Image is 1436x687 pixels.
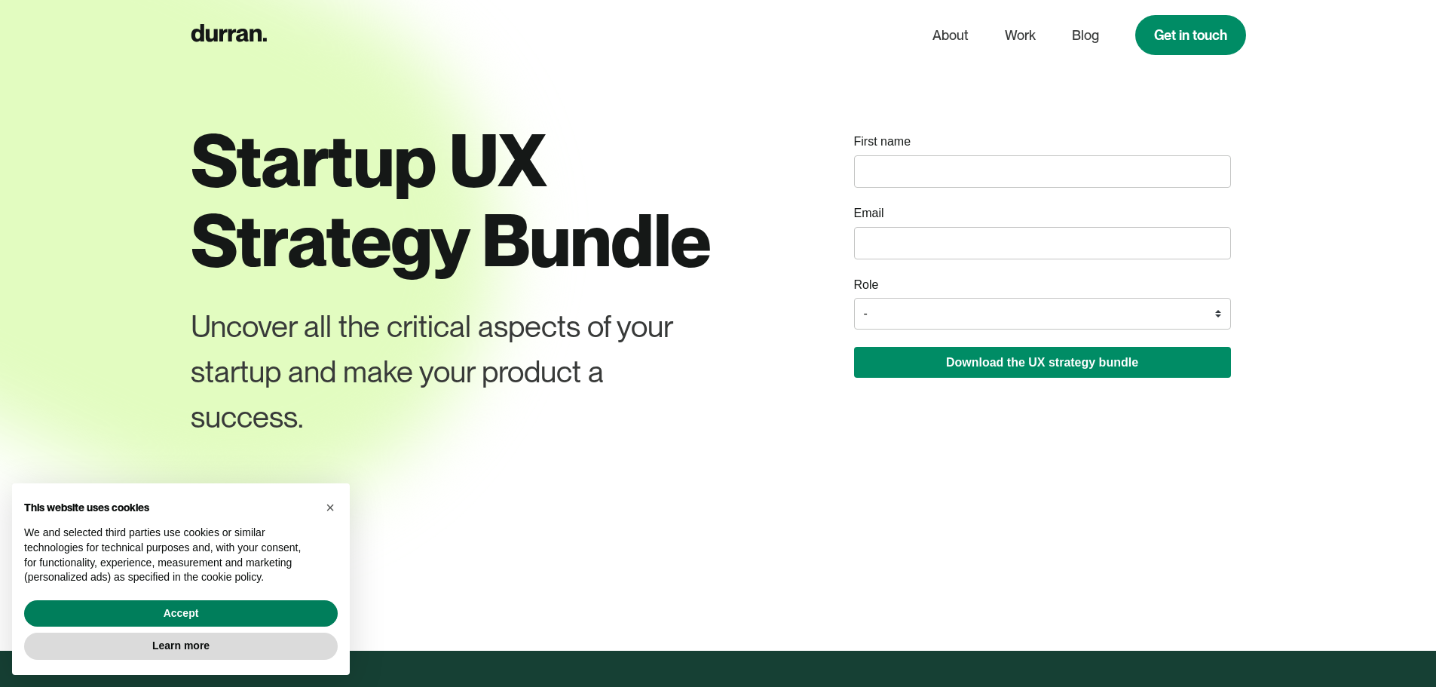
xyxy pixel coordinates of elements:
label: First name [854,133,911,150]
button: Close this notice [318,495,342,520]
p: We and selected third parties use cookies or similar technologies for technical purposes and, wit... [24,526,314,584]
input: email [854,227,1231,259]
input: name [854,155,1231,188]
button: Accept [24,600,338,627]
h2: This website uses cookies [24,501,314,514]
a: About [932,21,969,50]
div: Uncover all the critical aspects of your startup and make your product a success. [191,304,693,440]
span: × [326,499,335,516]
a: home [191,20,267,50]
a: Get in touch [1135,15,1246,55]
h1: Startup UX Strategy Bundle [191,121,749,280]
label: Role [854,277,879,293]
a: Work [1005,21,1036,50]
a: Blog [1072,21,1099,50]
select: role [854,298,1231,330]
button: Download the UX strategy bundle [854,347,1231,378]
button: Learn more [24,633,338,660]
label: Email [854,205,884,222]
